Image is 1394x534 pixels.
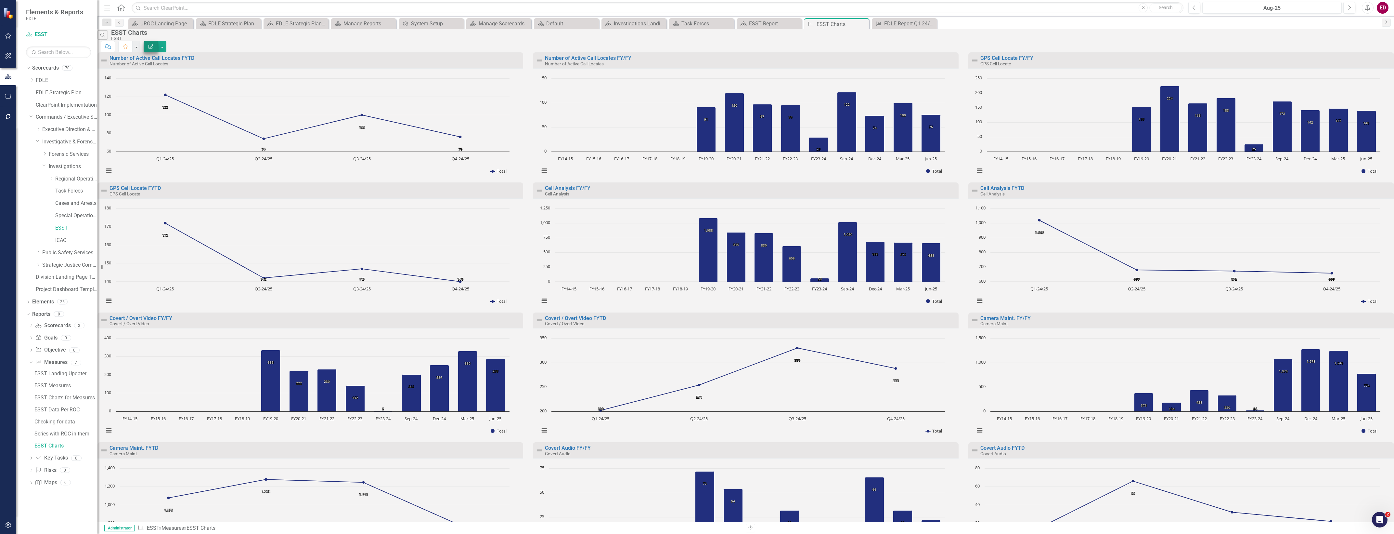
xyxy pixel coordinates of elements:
[411,20,462,28] div: System Setup
[97,182,523,313] div: Double-Click to Edit
[681,20,732,28] div: Task Forces
[837,92,857,152] path: Sep-24, 122. Total.
[261,277,266,281] text: 142
[980,315,1031,321] a: Camera Maint. FY/FY
[536,187,543,194] img: Not Defined
[104,278,111,284] text: 140
[361,267,363,270] path: Q3-24/25, 147. Total.
[1377,2,1388,14] div: ED
[533,52,959,182] div: Double-Click to Edit
[104,166,113,175] button: View chart menu, Chart
[749,20,800,28] div: ESST Report
[1329,108,1348,152] path: Mar-25, 147. Total.
[32,311,50,318] a: Reports
[818,277,822,281] text: 58
[1078,156,1093,162] text: FY17-18
[968,52,1394,182] div: Double-Click to Edit
[107,130,111,136] text: 80
[543,234,550,240] text: 750
[255,156,272,162] text: Q2-24/25
[671,20,732,28] a: Task Forces
[1205,4,1339,12] div: Aug-25
[540,75,547,81] text: 150
[1336,118,1341,123] text: 147
[844,102,850,107] text: 122
[536,75,955,181] div: Chart. Highcharts interactive chart.
[26,31,91,38] a: ESST
[1331,156,1345,162] text: Mar-25
[104,242,111,247] text: 160
[540,99,547,105] text: 100
[725,93,744,152] path: FY20-21, 120. Total.
[873,20,935,28] a: FDLE Report Q1 24/25 - Obj. 1.1
[1162,156,1177,162] text: FY20-21
[36,89,97,97] a: FDLE Strategic Plan
[110,315,172,321] a: Covert / Overt Video FY/FY
[972,75,1391,181] div: Chart. Highcharts interactive chart.
[699,218,718,282] path: FY19-20, 1,088. Total.
[975,220,986,225] text: 1,000
[980,445,1025,451] a: Covert Audio FYTD
[100,187,108,194] img: Not Defined
[980,55,1033,61] a: GPS Cell Locate FY/FY
[789,256,795,260] text: 606
[35,454,68,462] a: Key Tasks
[104,296,113,305] button: View chart menu, Chart
[1245,144,1264,152] path: FY23-24, 25. Total.
[104,426,113,435] button: View chart menu, Chart
[817,20,868,28] div: ESST Charts
[36,77,97,84] a: FDLE
[42,126,97,133] a: Executive Direction & Business Support
[353,156,371,162] text: Q3-24/25
[111,29,1391,36] div: ESST Charts
[1106,156,1121,162] text: FY18-19
[164,94,167,96] path: Q1-24/25, 122. Total.
[539,166,549,175] button: View chart menu, Chart
[104,525,135,531] span: Administrator
[539,426,549,435] button: View chart menu, Chart
[110,185,161,191] a: GPS Cell Locate FYTD
[755,156,770,162] text: FY21-22
[400,20,462,28] a: System Setup
[147,525,159,531] a: ESST
[1223,108,1229,113] text: 183
[55,175,97,183] a: Regional Operations Centers
[1275,156,1289,162] text: Sep-24
[1190,156,1205,162] text: FY21-22
[100,447,108,454] img: Not Defined
[543,249,550,255] text: 500
[1160,86,1180,152] path: FY20-21, 224. Total.
[971,187,979,194] img: Not Defined
[980,61,1011,66] small: GPS Cell Locate
[36,113,97,121] a: Commands / Executive Support Branch
[975,119,982,125] text: 100
[36,286,97,293] a: Project Dashboard Template
[36,101,97,109] a: ClearPoint Implementation
[104,223,111,229] text: 170
[1362,168,1377,174] button: Show Total
[107,148,111,154] text: 60
[542,124,547,129] text: 50
[926,428,942,434] button: Show Total
[810,278,829,282] path: FY23-24, 58. Total.
[198,20,259,28] a: FDLE Strategic Plan
[926,298,942,304] button: Show Total
[32,298,54,306] a: Elements
[979,249,986,255] text: 800
[34,395,97,401] div: ESST Charts for Measures
[26,16,83,21] small: FDLE
[697,107,716,152] path: FY19-20, 91. Total.
[490,298,507,304] button: Show Total
[536,205,955,311] div: Chart. Highcharts interactive chart.
[26,47,91,58] input: Search Below...
[1363,121,1369,125] text: 140
[1246,156,1262,162] text: FY23-24
[545,315,606,321] a: Covert / Overt Video FYTD
[971,316,979,324] img: Not Defined
[866,242,885,282] path: Dec-24, 680. Total.
[49,151,97,158] a: Forensic Services
[670,156,685,162] text: FY18-19
[926,168,942,174] button: Show Total
[929,125,933,129] text: 76
[977,133,982,139] text: 50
